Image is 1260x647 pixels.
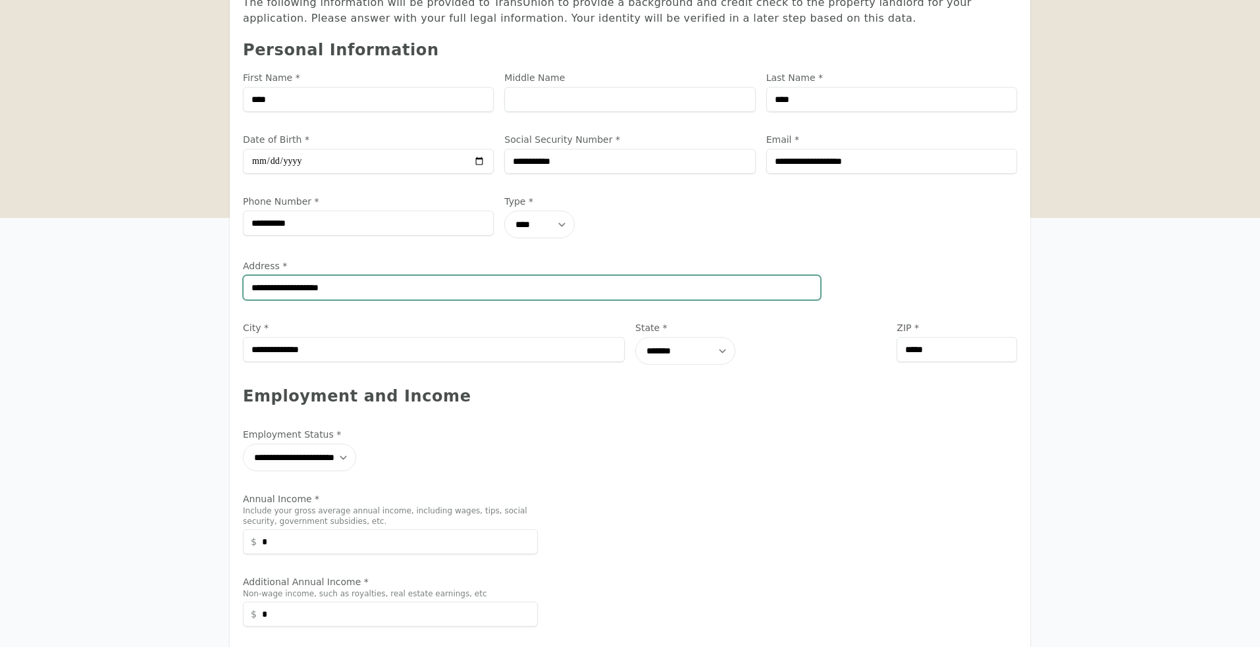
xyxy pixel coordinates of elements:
label: Address * [243,259,821,272]
div: Employment and Income [243,386,1017,407]
label: Phone Number * [243,195,494,208]
label: Last Name * [766,71,1017,84]
p: Non-wage income, such as royalties, real estate earnings, etc [243,588,538,599]
p: Include your gross average annual income, including wages, tips, social security, government subs... [243,505,538,527]
label: Additional Annual Income * [243,575,538,588]
label: State * [635,321,886,334]
span: Personal Information [243,41,439,59]
label: Date of Birth * [243,133,494,146]
label: City * [243,321,625,334]
label: Email * [766,133,1017,146]
label: Type * [504,195,690,208]
label: First Name * [243,71,494,84]
label: Annual Income * [243,492,538,505]
label: ZIP * [897,321,1017,334]
label: Middle Name [504,71,755,84]
label: Social Security Number * [504,133,755,146]
label: Employment Status * [243,428,538,441]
